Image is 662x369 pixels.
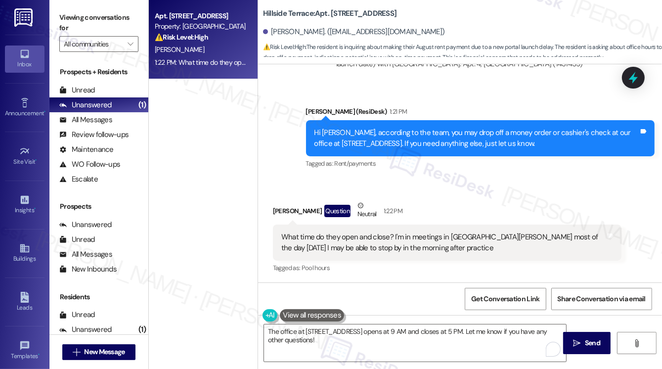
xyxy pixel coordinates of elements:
[5,289,44,316] a: Leads
[59,144,114,155] div: Maintenance
[263,43,306,51] strong: ⚠️ Risk Level: High
[381,206,402,216] div: 1:22 PM
[155,33,208,42] strong: ⚠️ Risk Level: High
[281,232,606,253] div: What time do they open and close? I'm in meetings in [GEOGRAPHIC_DATA][PERSON_NAME] most of the d...
[59,115,112,125] div: All Messages
[59,100,112,110] div: Unanswered
[465,288,546,310] button: Get Conversation Link
[49,67,148,77] div: Prospects + Residents
[36,157,37,164] span: •
[59,159,120,170] div: WO Follow-ups
[155,11,246,21] div: Apt. [STREET_ADDRESS]
[263,42,662,63] span: : The resident is inquiring about making their August rent payment due to a new portal launch del...
[59,85,95,95] div: Unread
[273,200,621,225] div: [PERSON_NAME]
[59,264,117,275] div: New Inbounds
[471,294,539,304] span: Get Conversation Link
[585,338,600,348] span: Send
[5,191,44,218] a: Insights •
[264,324,566,362] textarea: To enrich screen reader interactions, please activate Accessibility in Grammarly extension settings
[62,344,135,360] button: New Message
[273,261,621,275] div: Tagged as:
[84,347,125,357] span: New Message
[59,249,112,260] div: All Messages
[59,324,112,335] div: Unanswered
[59,220,112,230] div: Unanswered
[633,339,640,347] i: 
[306,156,655,171] div: Tagged as:
[355,200,378,221] div: Neutral
[59,130,129,140] div: Review follow-ups
[558,294,646,304] span: Share Conversation via email
[263,8,397,19] b: Hillside Terrace: Apt. [STREET_ADDRESS]
[73,348,80,356] i: 
[324,205,351,217] div: Question
[314,128,639,149] div: Hi [PERSON_NAME], according to the team, you may drop off a money order or cashier's check at our...
[44,108,45,115] span: •
[5,337,44,364] a: Templates •
[574,339,581,347] i: 
[136,97,148,113] div: (1)
[59,174,98,184] div: Escalate
[14,8,35,27] img: ResiDesk Logo
[59,234,95,245] div: Unread
[59,310,95,320] div: Unread
[302,264,330,272] span: Pool hours
[387,106,407,117] div: 1:21 PM
[49,201,148,212] div: Prospects
[5,46,44,72] a: Inbox
[128,40,133,48] i: 
[49,292,148,302] div: Residents
[38,351,40,358] span: •
[563,332,611,354] button: Send
[334,159,376,168] span: Rent/payments
[551,288,652,310] button: Share Conversation via email
[155,45,204,54] span: [PERSON_NAME]
[136,322,148,337] div: (1)
[64,36,123,52] input: All communities
[155,21,246,32] div: Property: [GEOGRAPHIC_DATA]
[5,143,44,170] a: Site Visit •
[263,27,445,37] div: [PERSON_NAME]. ([EMAIL_ADDRESS][DOMAIN_NAME])
[34,205,36,212] span: •
[59,10,138,36] label: Viewing conversations for
[5,240,44,267] a: Buildings
[306,106,655,120] div: [PERSON_NAME] (ResiDesk)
